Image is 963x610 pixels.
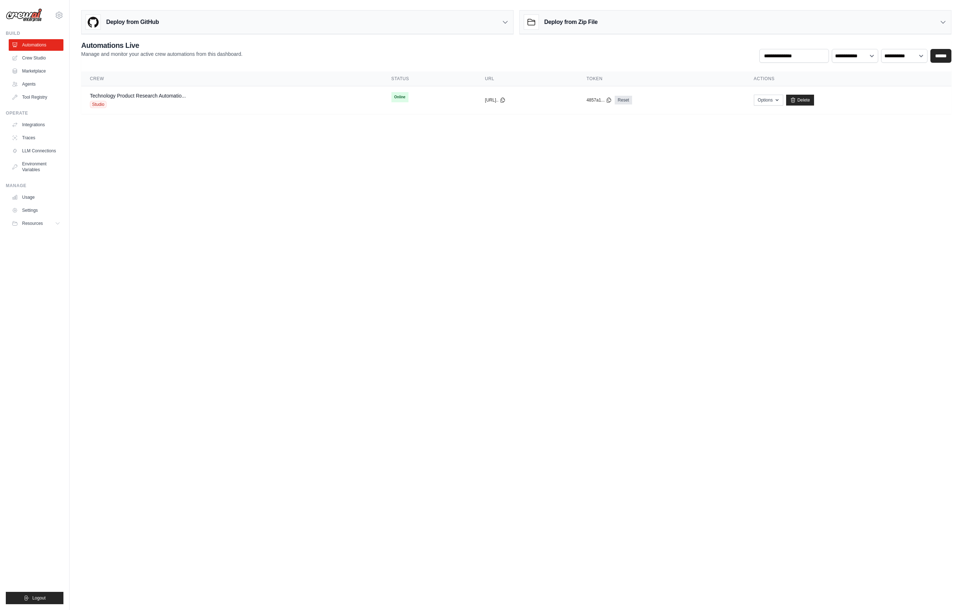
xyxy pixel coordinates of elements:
[544,18,598,26] h3: Deploy from Zip File
[6,8,42,22] img: Logo
[615,96,632,104] a: Reset
[586,97,612,103] button: 4857a1...
[6,592,63,604] button: Logout
[9,158,63,176] a: Environment Variables
[391,92,408,102] span: Online
[81,50,242,58] p: Manage and monitor your active crew automations from this dashboard.
[106,18,159,26] h3: Deploy from GitHub
[9,65,63,77] a: Marketplace
[86,15,100,29] img: GitHub Logo
[81,40,242,50] h2: Automations Live
[754,95,783,106] button: Options
[9,91,63,103] a: Tool Registry
[9,205,63,216] a: Settings
[9,191,63,203] a: Usage
[476,71,578,86] th: URL
[6,30,63,36] div: Build
[81,71,383,86] th: Crew
[9,78,63,90] a: Agents
[383,71,476,86] th: Status
[6,110,63,116] div: Operate
[9,145,63,157] a: LLM Connections
[90,93,186,99] a: Technology Product Research Automatio...
[9,52,63,64] a: Crew Studio
[9,39,63,51] a: Automations
[32,595,46,601] span: Logout
[22,220,43,226] span: Resources
[90,101,107,108] span: Studio
[745,71,951,86] th: Actions
[786,95,814,106] a: Delete
[9,218,63,229] button: Resources
[6,183,63,189] div: Manage
[9,132,63,144] a: Traces
[578,71,745,86] th: Token
[9,119,63,131] a: Integrations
